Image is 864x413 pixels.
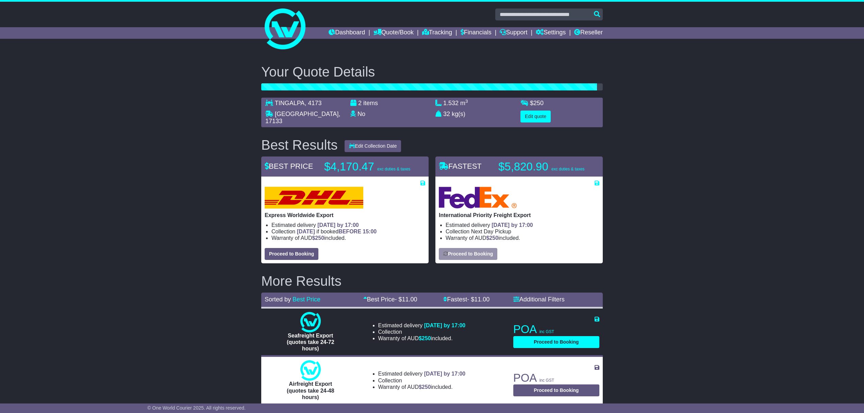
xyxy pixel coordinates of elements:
[492,222,533,228] span: [DATE] by 17:00
[297,229,377,234] span: if booked
[452,111,465,117] span: kg(s)
[275,111,338,117] span: [GEOGRAPHIC_DATA]
[275,100,305,106] span: TINGALPA
[329,27,365,39] a: Dashboard
[265,248,318,260] button: Proceed to Booking
[489,235,498,241] span: 250
[500,27,527,39] a: Support
[293,296,320,303] a: Best Price
[443,296,489,303] a: Fastest- $11.00
[317,222,359,228] span: [DATE] by 17:00
[378,384,466,390] li: Warranty of AUD included.
[439,212,599,218] p: International Priority Freight Export
[422,384,431,390] span: 250
[271,235,425,241] li: Warranty of AUD included.
[513,323,599,336] p: POA
[265,296,291,303] span: Sorted by
[377,167,410,171] span: exc duties & taxes
[471,229,511,234] span: Next Day Pickup
[446,235,599,241] li: Warranty of AUD included.
[363,100,378,106] span: items
[315,235,324,241] span: 250
[363,229,377,234] span: 15:00
[439,187,517,209] img: FedEx Express: International Priority Freight Export
[513,371,599,385] p: POA
[265,162,313,170] span: BEST PRICE
[465,99,468,104] sup: 3
[443,111,450,117] span: 32
[261,64,603,79] h2: Your Quote Details
[287,333,334,351] span: Seafreight Export (quotes take 24-72 hours)
[446,222,599,228] li: Estimated delivery
[358,100,362,106] span: 2
[345,140,401,152] button: Edit Collection Date
[474,296,489,303] span: 11.00
[574,27,603,39] a: Reseller
[300,312,321,332] img: One World Courier: Seafreight Export (quotes take 24-72 hours)
[498,160,584,174] p: $5,820.90
[338,229,361,234] span: BEFORE
[539,378,554,383] span: inc GST
[551,167,584,171] span: exc duties & taxes
[424,371,466,377] span: [DATE] by 17:00
[419,384,431,390] span: $
[378,322,466,329] li: Estimated delivery
[363,296,417,303] a: Best Price- $11.00
[486,235,498,241] span: $
[378,329,466,335] li: Collection
[439,248,497,260] button: Proceed to Booking
[513,336,599,348] button: Proceed to Booking
[443,100,459,106] span: 1.532
[312,235,324,241] span: $
[395,296,417,303] span: - $
[358,111,365,117] span: No
[536,27,566,39] a: Settings
[460,100,468,106] span: m
[467,296,489,303] span: - $
[265,212,425,218] p: Express Worldwide Export
[520,111,551,122] button: Edit quote
[402,296,417,303] span: 11.00
[265,111,340,125] span: , 17133
[271,222,425,228] li: Estimated delivery
[147,405,246,411] span: © One World Courier 2025. All rights reserved.
[304,100,321,106] span: , 4173
[513,384,599,396] button: Proceed to Booking
[446,228,599,235] li: Collection
[271,228,425,235] li: Collection
[513,296,565,303] a: Additional Filters
[422,335,431,341] span: 250
[419,335,431,341] span: $
[439,162,482,170] span: FASTEST
[533,100,544,106] span: 250
[378,370,466,377] li: Estimated delivery
[258,137,341,152] div: Best Results
[265,187,363,209] img: DHL: Express Worldwide Export
[530,100,544,106] span: $
[261,274,603,288] h2: More Results
[378,377,466,384] li: Collection
[287,381,334,400] span: Airfreight Export (quotes take 24-48 hours)
[539,329,554,334] span: inc GST
[422,27,452,39] a: Tracking
[461,27,492,39] a: Financials
[324,160,410,174] p: $4,170.47
[378,335,466,342] li: Warranty of AUD included.
[373,27,414,39] a: Quote/Book
[297,229,315,234] span: [DATE]
[424,323,466,328] span: [DATE] by 17:00
[300,360,321,381] img: One World Courier: Airfreight Export (quotes take 24-48 hours)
